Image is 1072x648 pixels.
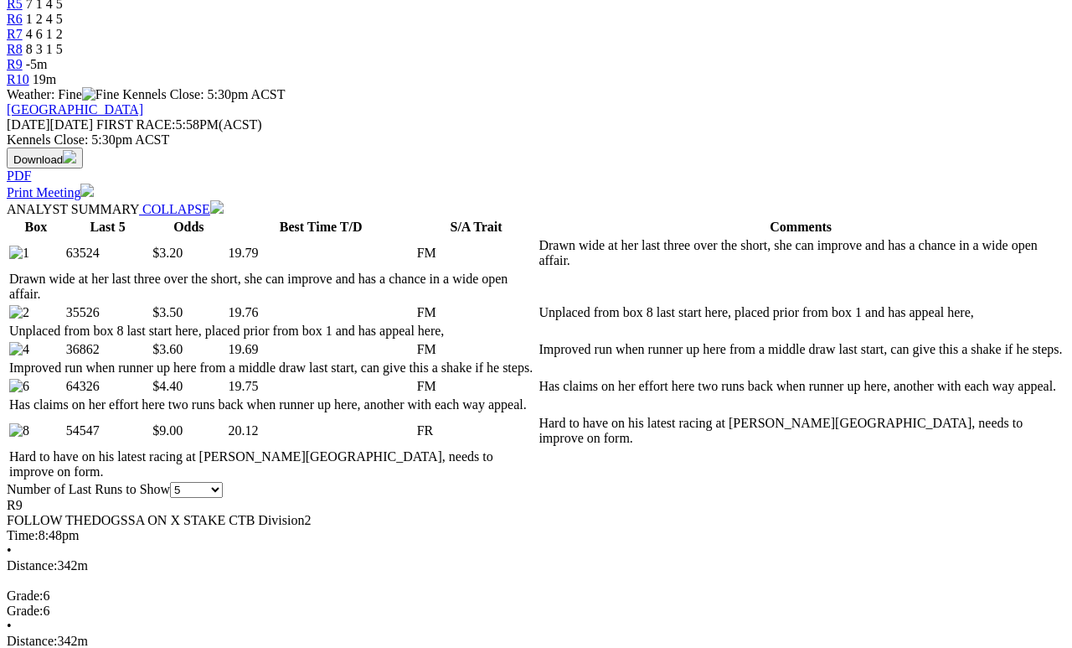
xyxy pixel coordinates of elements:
th: Best Time T/D [228,219,415,236]
td: 19.76 [228,304,415,321]
td: Unplaced from box 8 last start here, placed prior from box 1 and has appeal here, [538,304,1064,321]
span: R9 [7,498,23,512]
td: Drawn wide at her last three over the short, she can improve and has a chance in a wide open affair. [538,237,1064,269]
td: 19.79 [228,237,415,269]
span: Distance: [7,558,57,573]
span: 1 2 4 5 [26,12,63,26]
span: FIRST RACE: [96,117,175,132]
span: 19m [33,72,56,86]
a: R10 [7,72,29,86]
div: Download [7,168,1065,184]
td: 36862 [65,341,150,358]
td: Improved run when runner up here from a middle draw last start, can give this a shake if he steps. [8,360,536,376]
img: download.svg [63,150,76,163]
td: 19.69 [228,341,415,358]
span: [DATE] [7,117,93,132]
td: 35526 [65,304,150,321]
img: 4 [9,342,29,357]
span: $4.40 [152,379,183,393]
span: $9.00 [152,423,183,438]
td: FM [416,237,537,269]
img: chevron-down-white.svg [210,200,224,214]
td: FM [416,378,537,395]
td: Hard to have on his latest racing at [PERSON_NAME][GEOGRAPHIC_DATA], needs to improve on form. [538,415,1064,447]
span: Grade: [7,604,44,618]
td: Improved run when runner up here from a middle draw last start, can give this a shake if he steps. [538,341,1064,358]
th: Box [8,219,64,236]
span: Time: [7,528,39,542]
span: $3.50 [152,305,183,319]
span: • [7,619,12,633]
a: R6 [7,12,23,26]
td: FM [416,341,537,358]
td: Hard to have on his latest racing at [PERSON_NAME][GEOGRAPHIC_DATA], needs to improve on form. [8,448,536,480]
div: 8:48pm [7,528,1065,543]
td: 64326 [65,378,150,395]
img: Fine [82,87,119,102]
div: FOLLOW THEDOGSSA ON X STAKE CTB Division2 [7,513,1065,528]
img: 1 [9,246,29,261]
span: Weather: Fine [7,87,122,101]
td: Drawn wide at her last three over the short, she can improve and has a chance in a wide open affair. [8,271,536,303]
img: 8 [9,423,29,438]
td: FM [416,304,537,321]
a: COLLAPSE [139,202,224,216]
div: 342m [7,558,1065,573]
span: Kennels Close: 5:30pm ACST [122,87,285,101]
td: 63524 [65,237,150,269]
span: 5:58PM(ACST) [96,117,262,132]
div: 6 [7,604,1065,619]
td: Has claims on her effort here two runs back when runner up here, another with each way appeal. [538,378,1064,395]
th: Last 5 [65,219,150,236]
th: Comments [538,219,1064,236]
a: R8 [7,42,23,56]
a: [GEOGRAPHIC_DATA] [7,102,143,117]
img: 6 [9,379,29,394]
td: 20.12 [228,415,415,447]
a: R7 [7,27,23,41]
span: -5m [26,57,48,71]
th: Odds [152,219,225,236]
button: Download [7,148,83,168]
span: COLLAPSE [142,202,210,216]
span: 4 6 1 2 [26,27,63,41]
td: Unplaced from box 8 last start here, placed prior from box 1 and has appeal here, [8,323,536,340]
div: Number of Last Runs to Show [7,482,1065,498]
a: PDF [7,168,31,183]
td: 19.75 [228,378,415,395]
span: Distance: [7,634,57,648]
span: $3.20 [152,246,183,260]
span: 8 3 1 5 [26,42,63,56]
th: S/A Trait [416,219,537,236]
a: Print Meeting [7,185,94,200]
div: Kennels Close: 5:30pm ACST [7,132,1065,148]
span: Grade: [7,588,44,603]
img: printer.svg [80,184,94,197]
td: Has claims on her effort here two runs back when runner up here, another with each way appeal. [8,397,536,413]
td: FR [416,415,537,447]
span: $3.60 [152,342,183,356]
div: ANALYST SUMMARY [7,200,1065,217]
td: 54547 [65,415,150,447]
span: [DATE] [7,117,50,132]
div: 6 [7,588,1065,604]
a: R9 [7,57,23,71]
img: 2 [9,305,29,320]
span: • [7,543,12,557]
